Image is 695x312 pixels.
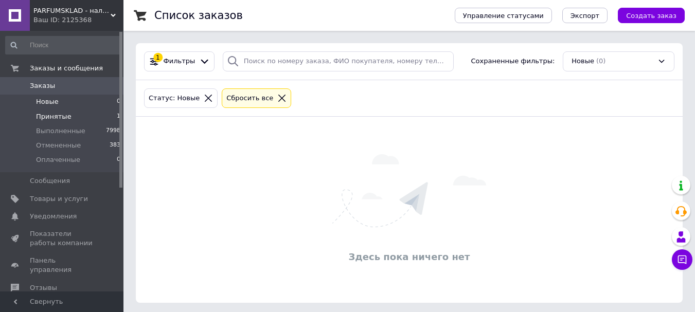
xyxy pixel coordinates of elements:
[33,6,111,15] span: PARFUMSKLAD - наливные духи экстра-класса от производителя, швейцарские парфюмерные масла
[471,57,555,66] span: Сохраненные фильтры:
[30,256,95,274] span: Панель управления
[153,53,163,62] div: 1
[154,9,243,22] h1: Список заказов
[224,93,275,104] div: Сбросить все
[608,11,685,19] a: Создать заказ
[572,57,594,66] span: Новые
[110,141,120,150] span: 383
[30,212,77,221] span: Уведомления
[562,8,608,23] button: Экспорт
[117,97,120,106] span: 0
[463,12,544,20] span: Управление статусами
[223,51,454,71] input: Поиск по номеру заказа, ФИО покупателя, номеру телефона, Email, номеру накладной
[30,194,88,204] span: Товары и услуги
[141,250,678,263] div: Здесь пока ничего нет
[147,93,202,104] div: Статус: Новые
[36,112,72,121] span: Принятые
[30,64,103,73] span: Заказы и сообщения
[36,126,85,136] span: Выполненные
[5,36,121,54] input: Поиск
[117,112,120,121] span: 1
[30,229,95,248] span: Показатели работы компании
[571,12,599,20] span: Экспорт
[626,12,676,20] span: Создать заказ
[106,126,120,136] span: 7998
[164,57,195,66] span: Фильтры
[36,97,59,106] span: Новые
[33,15,123,25] div: Ваш ID: 2125368
[30,81,55,90] span: Заказы
[596,57,605,65] span: (0)
[117,155,120,164] span: 0
[455,8,552,23] button: Управление статусами
[672,249,692,270] button: Чат с покупателем
[36,155,80,164] span: Оплаченные
[36,141,81,150] span: Отмененные
[618,8,685,23] button: Создать заказ
[30,176,70,186] span: Сообщения
[30,283,57,292] span: Отзывы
